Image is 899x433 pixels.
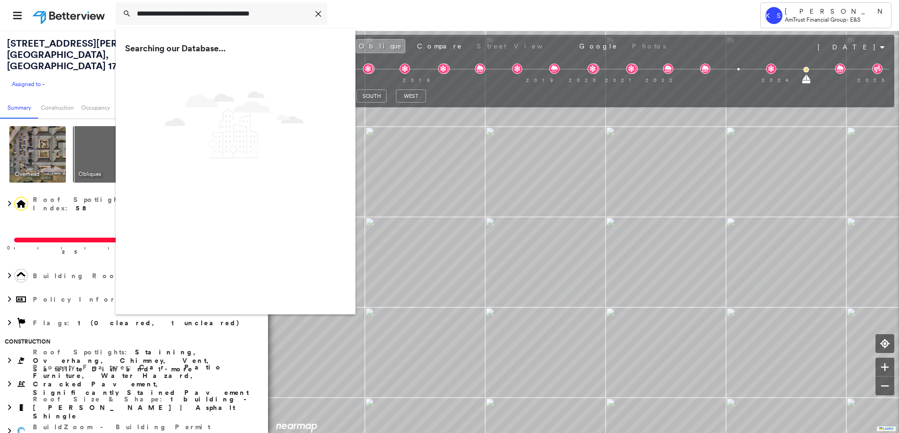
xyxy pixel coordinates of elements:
button: Street View [474,40,568,53]
span: AmTrust Financial Group [785,16,846,23]
button: Compare [415,40,465,53]
span: [STREET_ADDRESS][PERSON_NAME] , [GEOGRAPHIC_DATA], [GEOGRAPHIC_DATA] 17857 [7,37,176,72]
p: - [785,16,886,24]
span: Obliques [79,171,101,177]
span: Flags : [33,319,242,327]
p: [PERSON_NAME] [785,8,886,16]
span: Overhead [15,171,39,177]
button: Protection [115,96,153,119]
span: E&S [850,16,860,23]
button: Oblique [356,39,405,53]
button: Construction [38,96,76,119]
span: Policy Information [33,295,158,304]
button: south [356,89,386,103]
button: Location [875,334,894,353]
span: Roof Spotlight™ Index : [33,195,197,212]
span: Property Features : [33,363,261,405]
span: 58 [76,204,89,212]
button: Occupancy [77,96,115,119]
span: 1 (0 cleared, 1 uncleared) [78,319,240,327]
span: Car, Patio Furniture, Water Hazard, Cracked Pavement, Significantly Stained Pavement and 2 more [33,363,249,405]
div: [DATE] [818,44,876,50]
button: west [396,89,426,103]
a: Leaflet [879,426,893,431]
div: KS [765,7,782,24]
button: Photos [630,40,668,53]
span: - [42,80,45,88]
p: 25 [62,248,76,257]
div: map-zoom-controls [875,358,894,395]
span: Roof Size & Shape : [33,395,261,420]
div: 0 [7,246,15,250]
span: Staining, Overhang, Chimney, Vent, Satellite Dish and 1 more [33,348,218,373]
span: 1 building - [PERSON_NAME] | Asphalt Shingle [33,395,251,420]
span: Building Roof Scores [33,272,171,280]
span: Roof Spotlights : [33,348,261,373]
span: Assigned to: [12,80,42,88]
button: Google [577,40,620,53]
